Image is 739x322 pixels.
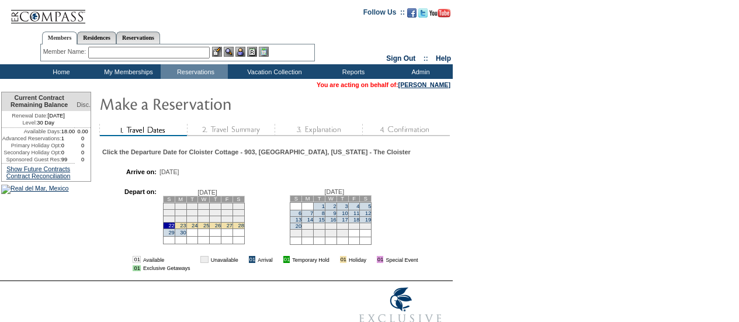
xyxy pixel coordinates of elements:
[2,135,61,142] td: Advanced Reservations:
[310,210,313,216] a: 7
[325,195,336,202] td: W
[348,195,360,202] td: F
[228,64,318,79] td: Vacation Collection
[43,47,88,57] div: Member Name:
[233,203,245,209] td: 7
[386,54,415,63] a: Sign Out
[61,135,75,142] td: 1
[99,92,333,115] img: Make Reservation
[296,217,301,223] a: 13
[143,265,190,271] td: Exclusive Getaways
[163,216,175,222] td: 15
[349,256,366,263] td: Holiday
[307,217,313,223] a: 14
[292,256,329,263] td: Temporary Hold
[290,195,302,202] td: S
[143,256,190,263] td: Available
[299,210,301,216] a: 6
[233,216,245,222] td: 21
[192,223,197,228] a: 24
[116,32,160,44] a: Reservations
[108,188,157,248] td: Depart on:
[342,217,348,223] a: 17
[424,54,428,63] span: ::
[342,210,348,216] a: 10
[429,9,450,18] img: Subscribe to our YouTube Channel
[314,223,325,229] td: 22
[353,217,359,223] a: 18
[26,64,93,79] td: Home
[163,209,175,216] td: 8
[75,149,91,156] td: 0
[247,47,257,57] img: Reservations
[330,217,336,223] a: 16
[77,101,91,108] span: Disc.
[336,229,348,237] td: 31
[249,256,255,263] td: 01
[363,7,405,21] td: Follow Us ::
[75,128,91,135] td: 0.00
[314,195,325,202] td: T
[1,185,69,194] img: Real del Mar, Mexico
[42,32,78,44] a: Members
[180,223,186,228] a: 23
[336,195,348,202] td: T
[360,223,372,229] td: 26
[197,189,217,196] span: [DATE]
[12,112,47,119] span: Renewal Date:
[2,119,75,128] td: 30 Day
[2,156,61,163] td: Sponsored Guest Res:
[302,195,314,202] td: M
[186,216,198,222] td: 17
[334,210,336,216] a: 9
[377,256,383,263] td: 01
[6,172,71,179] a: Contract Reconciliation
[22,119,37,126] span: Level:
[345,203,348,209] a: 3
[187,124,275,136] img: step2_state1.gif
[61,128,75,135] td: 18.00
[340,256,346,263] td: 01
[61,156,75,163] td: 99
[186,209,198,216] td: 10
[275,124,362,136] img: step3_state1.gif
[365,210,371,216] a: 12
[198,203,210,209] td: 4
[317,81,450,88] span: You are acting on behalf of:
[198,196,210,202] td: W
[233,196,245,202] td: S
[133,256,140,263] td: 01
[108,168,157,175] td: Arrive on:
[336,223,348,229] td: 24
[360,195,372,202] td: S
[61,149,75,156] td: 0
[369,257,374,262] img: i.gif
[235,47,245,57] img: Impersonate
[318,64,386,79] td: Reports
[159,168,179,175] span: [DATE]
[436,54,451,63] a: Help
[6,165,70,172] a: Show Future Contracts
[192,257,198,262] img: i.gif
[221,209,233,216] td: 13
[319,217,325,223] a: 15
[215,223,221,228] a: 26
[290,229,302,237] td: 27
[2,128,61,135] td: Available Days:
[314,229,325,237] td: 29
[238,223,244,228] a: 28
[224,47,234,57] img: View
[241,257,247,262] img: i.gif
[386,256,418,263] td: Special Event
[198,216,210,222] td: 18
[258,256,273,263] td: Arrival
[175,216,186,222] td: 16
[2,142,61,149] td: Primary Holiday Opt:
[210,209,221,216] td: 12
[348,223,360,229] td: 25
[221,203,233,209] td: 6
[75,156,91,163] td: 0
[259,47,269,57] img: b_calculator.gif
[186,203,198,209] td: 3
[325,223,336,229] td: 23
